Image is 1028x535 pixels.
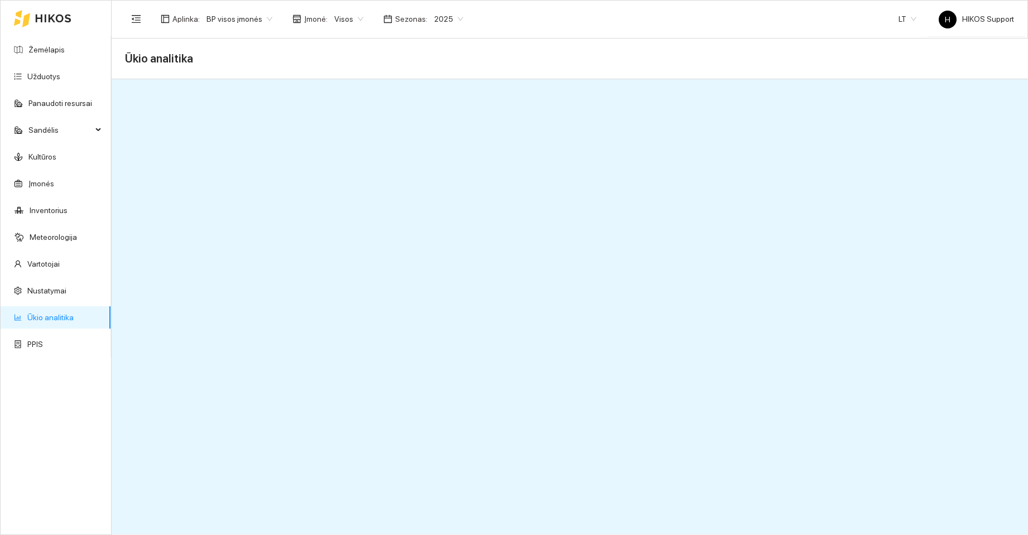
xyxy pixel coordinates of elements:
[30,206,68,215] a: Inventorius
[899,11,916,27] span: LT
[27,313,74,322] a: Ūkio analitika
[125,8,147,30] button: menu-fold
[28,45,65,54] a: Žemėlapis
[206,11,272,27] span: BP visos įmonės
[172,13,200,25] span: Aplinka :
[28,119,92,141] span: Sandėlis
[28,179,54,188] a: Įmonės
[304,13,328,25] span: Įmonė :
[945,11,950,28] span: H
[383,15,392,23] span: calendar
[28,99,92,108] a: Panaudoti resursai
[27,286,66,295] a: Nustatymai
[131,14,141,24] span: menu-fold
[334,11,363,27] span: Visos
[27,259,60,268] a: Vartotojai
[28,152,56,161] a: Kultūros
[939,15,1014,23] span: HIKOS Support
[27,72,60,81] a: Užduotys
[30,233,77,242] a: Meteorologija
[125,50,193,68] span: Ūkio analitika
[27,340,43,349] a: PPIS
[292,15,301,23] span: shop
[395,13,427,25] span: Sezonas :
[161,15,170,23] span: layout
[434,11,463,27] span: 2025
